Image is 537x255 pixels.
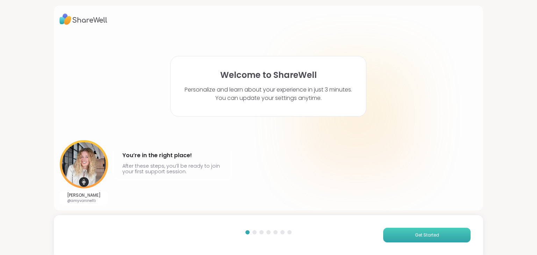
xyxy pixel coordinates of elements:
[67,192,101,198] p: [PERSON_NAME]
[185,86,352,102] p: Personalize and learn about your experience in just 3 minutes. You can update your settings anytime.
[220,70,317,80] h1: Welcome to ShareWell
[383,228,471,242] button: Get Started
[122,150,223,161] h4: You’re in the right place!
[59,11,107,27] img: ShareWell Logo
[122,163,223,174] p: After these steps, you’ll be ready to join your first support session.
[60,140,108,188] img: User image
[79,177,89,187] img: mic icon
[67,198,101,203] p: @amyvaninetti
[415,232,439,238] span: Get Started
